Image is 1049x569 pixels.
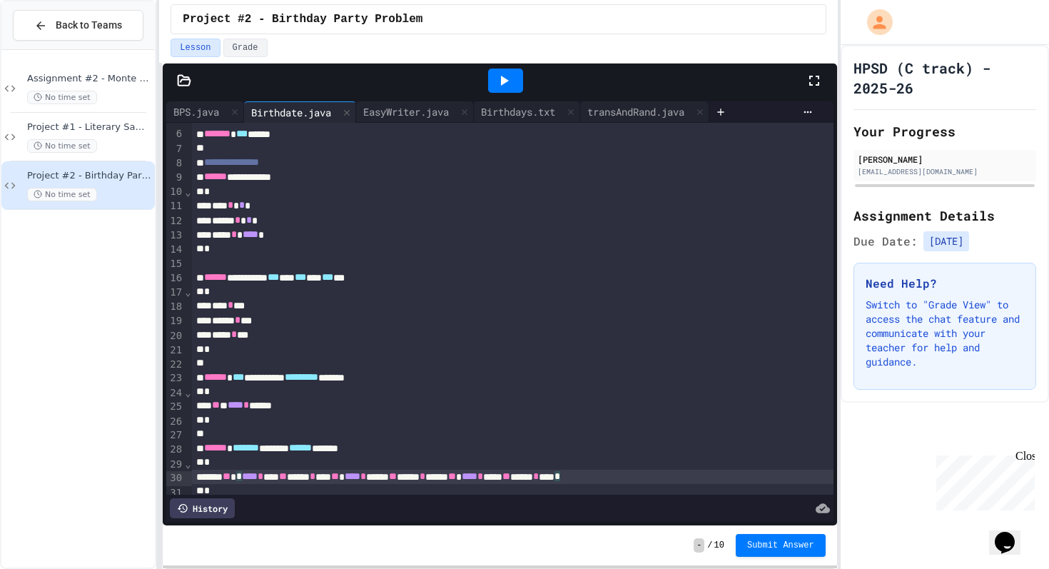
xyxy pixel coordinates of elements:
[166,415,184,429] div: 26
[474,101,580,123] div: Birthdays.txt
[166,228,184,243] div: 13
[166,400,184,414] div: 25
[736,534,826,557] button: Submit Answer
[166,300,184,314] div: 18
[853,121,1036,141] h2: Your Progress
[166,257,184,271] div: 15
[27,188,97,201] span: No time set
[166,458,184,472] div: 29
[166,104,226,119] div: BPS.java
[166,127,184,141] div: 6
[166,214,184,228] div: 12
[166,142,184,156] div: 7
[27,170,152,182] span: Project #2 - Birthday Party Problem
[244,101,356,123] div: Birthdate.java
[183,11,422,28] span: Project #2 - Birthday Party Problem
[223,39,268,57] button: Grade
[184,286,191,298] span: Fold line
[714,540,724,551] span: 10
[6,6,98,91] div: Chat with us now!Close
[166,156,184,171] div: 8
[747,540,814,551] span: Submit Answer
[694,538,704,553] span: -
[184,186,191,198] span: Fold line
[56,18,122,33] span: Back to Teams
[166,171,184,185] div: 9
[166,443,184,457] div: 28
[866,298,1024,369] p: Switch to "Grade View" to access the chat feature and communicate with your teacher for help and ...
[166,486,184,500] div: 31
[853,206,1036,226] h2: Assignment Details
[166,371,184,386] div: 23
[707,540,712,551] span: /
[166,101,244,123] div: BPS.java
[356,104,456,119] div: EasyWriter.java
[166,386,184,401] div: 24
[853,233,918,250] span: Due Date:
[166,329,184,343] div: 20
[166,471,184,485] div: 30
[184,387,191,398] span: Fold line
[866,275,1024,292] h3: Need Help?
[171,39,220,57] button: Lesson
[166,271,184,286] div: 16
[356,101,474,123] div: EasyWriter.java
[931,450,1035,510] iframe: chat widget
[27,121,152,134] span: Project #1 - Literary Sample Analysis
[923,231,969,251] span: [DATE]
[244,105,338,120] div: Birthdate.java
[853,58,1036,98] h1: HPSD (C track) - 2025-26
[852,6,896,39] div: My Account
[166,286,184,300] div: 17
[580,101,709,123] div: transAndRand.java
[474,104,562,119] div: Birthdays.txt
[166,343,184,358] div: 21
[27,91,97,104] span: No time set
[580,104,691,119] div: transAndRand.java
[858,153,1032,166] div: [PERSON_NAME]
[184,458,191,470] span: Fold line
[170,498,235,518] div: History
[166,199,184,213] div: 11
[166,243,184,257] div: 14
[166,358,184,372] div: 22
[27,139,97,153] span: No time set
[989,512,1035,555] iframe: chat widget
[166,314,184,328] div: 19
[13,10,143,41] button: Back to Teams
[166,428,184,443] div: 27
[166,185,184,199] div: 10
[27,73,152,85] span: Assignment #2 - Monte Carlo Dice
[858,166,1032,177] div: [EMAIL_ADDRESS][DOMAIN_NAME]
